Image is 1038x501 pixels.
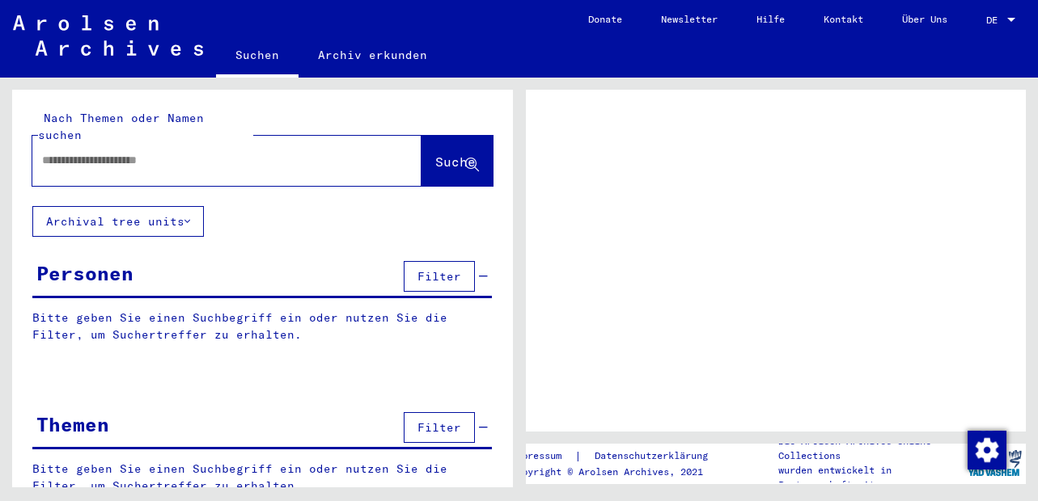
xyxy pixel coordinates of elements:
a: Suchen [216,36,299,78]
img: Arolsen_neg.svg [13,15,203,56]
span: Suche [435,154,476,170]
div: Zustimmung ändern [967,430,1006,469]
mat-label: Nach Themen oder Namen suchen [38,111,204,142]
button: Filter [404,261,475,292]
span: Filter [417,269,461,284]
button: Filter [404,412,475,443]
img: Zustimmung ändern [968,431,1006,469]
div: Themen [36,410,109,439]
button: Suche [422,136,493,186]
p: Die Arolsen Archives Online-Collections [778,434,964,463]
span: Filter [417,420,461,435]
a: Archiv erkunden [299,36,447,74]
a: Impressum [511,448,574,465]
img: yv_logo.png [964,443,1025,483]
div: Personen [36,259,133,288]
span: DE [986,15,1004,26]
p: wurden entwickelt in Partnerschaft mit [778,463,964,492]
div: | [511,448,727,465]
a: Datenschutzerklärung [582,448,727,465]
p: Bitte geben Sie einen Suchbegriff ein oder nutzen Sie die Filter, um Suchertreffer zu erhalten. [32,309,492,343]
button: Archival tree units [32,206,204,237]
p: Copyright © Arolsen Archives, 2021 [511,465,727,479]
